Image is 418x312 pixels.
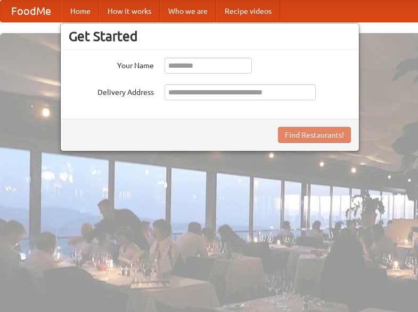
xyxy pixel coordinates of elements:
[216,1,280,22] a: Recipe videos
[278,127,351,143] button: Find Restaurants!
[1,1,62,22] a: FoodMe
[62,1,99,22] a: Home
[99,1,160,22] a: How it works
[69,58,154,71] label: Your Name
[160,1,216,22] a: Who we are
[69,28,351,44] h3: Get Started
[69,84,154,98] label: Delivery Address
